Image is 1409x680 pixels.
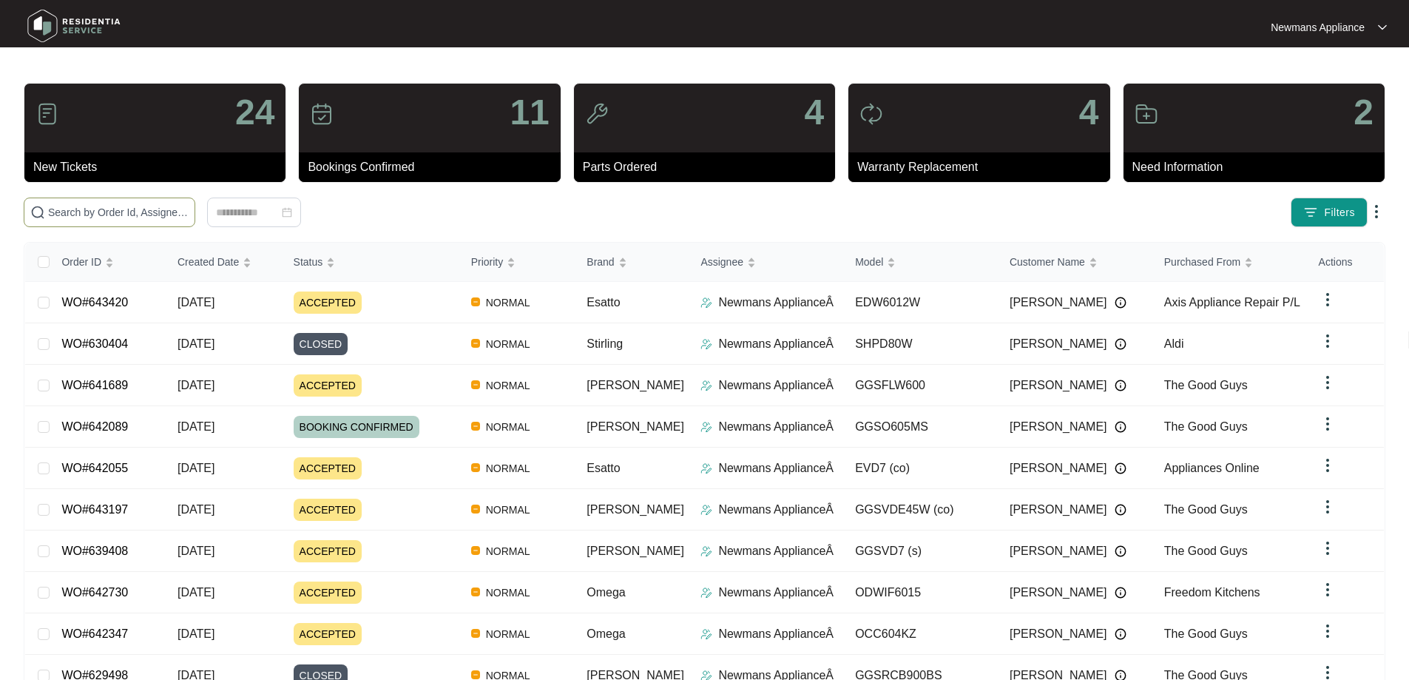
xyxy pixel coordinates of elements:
span: NORMAL [480,584,536,602]
span: ACCEPTED [294,374,362,397]
img: dropdown arrow [1319,622,1337,640]
span: Brand [587,254,614,270]
p: Newmans ApplianceÂ [718,335,834,353]
a: WO#642347 [61,627,128,640]
span: [PERSON_NAME] [1010,377,1107,394]
a: WO#643420 [61,296,128,309]
span: [DATE] [178,503,214,516]
img: icon [36,102,59,126]
td: GGSO605MS [843,406,998,448]
p: 4 [804,95,824,130]
span: The Good Guys [1164,503,1248,516]
span: NORMAL [480,459,536,477]
span: [DATE] [178,627,214,640]
a: WO#642055 [61,462,128,474]
span: Esatto [587,462,620,474]
span: The Good Guys [1164,545,1248,557]
th: Order ID [50,243,166,282]
p: 24 [235,95,274,130]
span: ACCEPTED [294,540,362,562]
img: Vercel Logo [471,629,480,638]
th: Brand [575,243,689,282]
span: NORMAL [480,335,536,353]
img: Info icon [1115,380,1126,391]
th: Customer Name [998,243,1152,282]
span: Stirling [587,337,623,350]
td: EDW6012W [843,282,998,323]
span: Assignee [700,254,743,270]
p: Warranty Replacement [857,158,1109,176]
img: Vercel Logo [471,297,480,306]
span: Purchased From [1164,254,1240,270]
span: [PERSON_NAME] [1010,335,1107,353]
span: [PERSON_NAME] [587,379,684,391]
img: Vercel Logo [471,670,480,679]
span: ACCEPTED [294,499,362,521]
p: Newmans ApplianceÂ [718,584,834,602]
img: dropdown arrow [1319,498,1337,516]
a: WO#630404 [61,337,128,350]
span: [PERSON_NAME] [587,420,684,433]
img: icon [859,102,883,126]
img: dropdown arrow [1319,415,1337,433]
span: Customer Name [1010,254,1085,270]
img: dropdown arrow [1319,291,1337,309]
img: Vercel Logo [471,422,480,431]
span: Esatto [587,296,620,309]
p: Newmans ApplianceÂ [718,459,834,477]
span: [PERSON_NAME] [587,503,684,516]
img: Vercel Logo [471,588,480,596]
span: Priority [471,254,504,270]
img: dropdown arrow [1319,374,1337,391]
img: Vercel Logo [471,463,480,472]
span: NORMAL [480,377,536,394]
span: Order ID [61,254,101,270]
span: [PERSON_NAME] [587,545,684,557]
span: [PERSON_NAME] [1010,542,1107,560]
th: Actions [1307,243,1384,282]
span: Appliances Online [1164,462,1260,474]
span: NORMAL [480,625,536,643]
span: NORMAL [480,418,536,436]
img: Info icon [1115,587,1126,599]
img: Info icon [1115,628,1126,640]
span: [PERSON_NAME] [1010,294,1107,312]
img: Assigner Icon [700,545,712,557]
span: Created Date [178,254,239,270]
span: NORMAL [480,542,536,560]
span: [DATE] [178,545,214,557]
span: The Good Guys [1164,627,1248,640]
td: GGSFLW600 [843,365,998,406]
span: Omega [587,627,625,640]
img: dropdown arrow [1378,24,1387,31]
img: Vercel Logo [471,380,480,389]
img: Info icon [1115,421,1126,433]
th: Purchased From [1152,243,1307,282]
img: Assigner Icon [700,421,712,433]
span: [DATE] [178,296,214,309]
img: Vercel Logo [471,546,480,555]
span: The Good Guys [1164,420,1248,433]
span: NORMAL [480,501,536,519]
span: ACCEPTED [294,582,362,604]
img: Assigner Icon [700,297,712,309]
img: Info icon [1115,338,1126,350]
td: SHPD80W [843,323,998,365]
p: Newmans ApplianceÂ [718,625,834,643]
input: Search by Order Id, Assignee Name, Customer Name, Brand and Model [48,204,189,221]
th: Priority [459,243,575,282]
span: Axis Appliance Repair P/L [1164,296,1300,309]
p: Newmans ApplianceÂ [718,418,834,436]
p: Bookings Confirmed [308,158,560,176]
p: 4 [1079,95,1099,130]
td: GGSVD7 (s) [843,531,998,572]
p: Parts Ordered [583,158,835,176]
span: ACCEPTED [294,457,362,479]
a: WO#642730 [61,586,128,599]
span: Filters [1324,205,1355,221]
span: ACCEPTED [294,292,362,314]
td: ODWIF6015 [843,572,998,613]
span: BOOKING CONFIRMED [294,416,419,438]
span: Freedom Kitchens [1164,586,1260,599]
a: WO#643197 [61,503,128,516]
